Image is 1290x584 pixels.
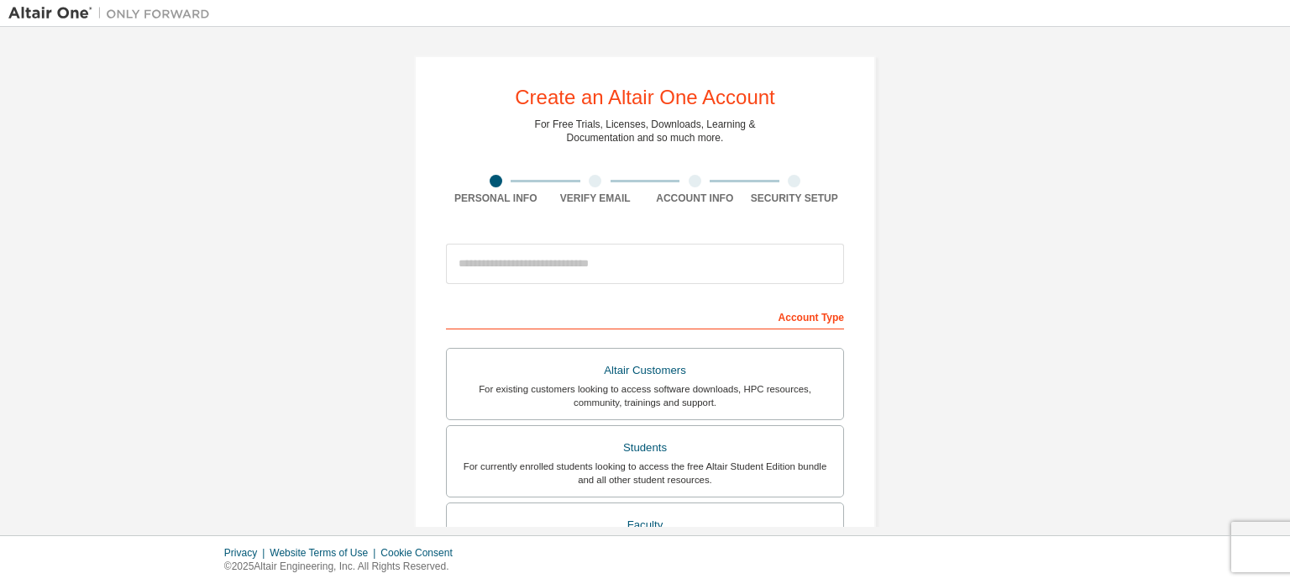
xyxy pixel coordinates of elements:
[645,192,745,205] div: Account Info
[457,436,833,460] div: Students
[457,382,833,409] div: For existing customers looking to access software downloads, HPC resources, community, trainings ...
[224,560,463,574] p: © 2025 Altair Engineering, Inc. All Rights Reserved.
[8,5,218,22] img: Altair One
[457,359,833,382] div: Altair Customers
[270,546,380,560] div: Website Terms of Use
[745,192,845,205] div: Security Setup
[446,192,546,205] div: Personal Info
[380,546,462,560] div: Cookie Consent
[457,513,833,537] div: Faculty
[224,546,270,560] div: Privacy
[457,460,833,487] div: For currently enrolled students looking to access the free Altair Student Edition bundle and all ...
[535,118,756,145] div: For Free Trials, Licenses, Downloads, Learning & Documentation and so much more.
[446,303,844,329] div: Account Type
[515,87,775,108] div: Create an Altair One Account
[546,192,646,205] div: Verify Email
